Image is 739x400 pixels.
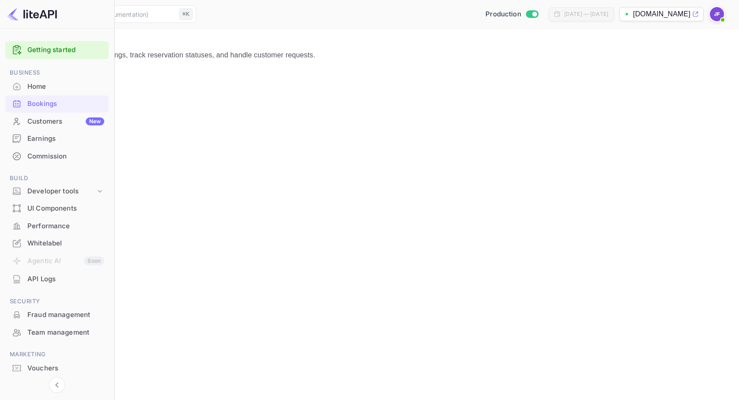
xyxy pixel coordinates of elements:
[5,95,109,113] div: Bookings
[27,204,104,214] div: UI Components
[5,184,109,199] div: Developer tools
[86,117,104,125] div: New
[710,7,724,21] img: Jenny Frimer
[7,7,57,21] img: LiteAPI logo
[5,350,109,359] span: Marketing
[49,377,65,393] button: Collapse navigation
[5,218,109,235] div: Performance
[5,306,109,323] a: Fraud management
[5,200,109,216] a: UI Components
[5,200,109,217] div: UI Components
[5,324,109,340] a: Team management
[5,113,109,129] a: CustomersNew
[27,99,104,109] div: Bookings
[27,238,104,249] div: Whitelabel
[5,218,109,234] a: Performance
[5,95,109,112] a: Bookings
[5,360,109,376] a: Vouchers
[27,221,104,231] div: Performance
[179,8,193,20] div: ⌘K
[27,328,104,338] div: Team management
[564,10,608,18] div: [DATE] — [DATE]
[5,306,109,324] div: Fraud management
[5,130,109,147] div: Earnings
[5,324,109,341] div: Team management
[11,39,728,50] p: Bookings
[5,360,109,377] div: Vouchers
[27,151,104,162] div: Commission
[5,235,109,251] a: Whitelabel
[5,271,109,288] div: API Logs
[5,130,109,147] a: Earnings
[485,9,521,19] span: Production
[5,78,109,94] a: Home
[5,297,109,306] span: Security
[27,134,104,144] div: Earnings
[27,117,104,127] div: Customers
[27,82,104,92] div: Home
[633,9,690,19] p: [DOMAIN_NAME]
[27,186,95,196] div: Developer tools
[5,235,109,252] div: Whitelabel
[5,113,109,130] div: CustomersNew
[482,9,542,19] div: Switch to Sandbox mode
[27,310,104,320] div: Fraud management
[5,271,109,287] a: API Logs
[5,148,109,164] a: Commission
[27,363,104,374] div: Vouchers
[27,274,104,284] div: API Logs
[5,174,109,183] span: Build
[5,41,109,59] div: Getting started
[5,68,109,78] span: Business
[5,148,109,165] div: Commission
[27,45,104,55] a: Getting started
[11,50,728,60] p: View and manage all hotel bookings, track reservation statuses, and handle customer requests.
